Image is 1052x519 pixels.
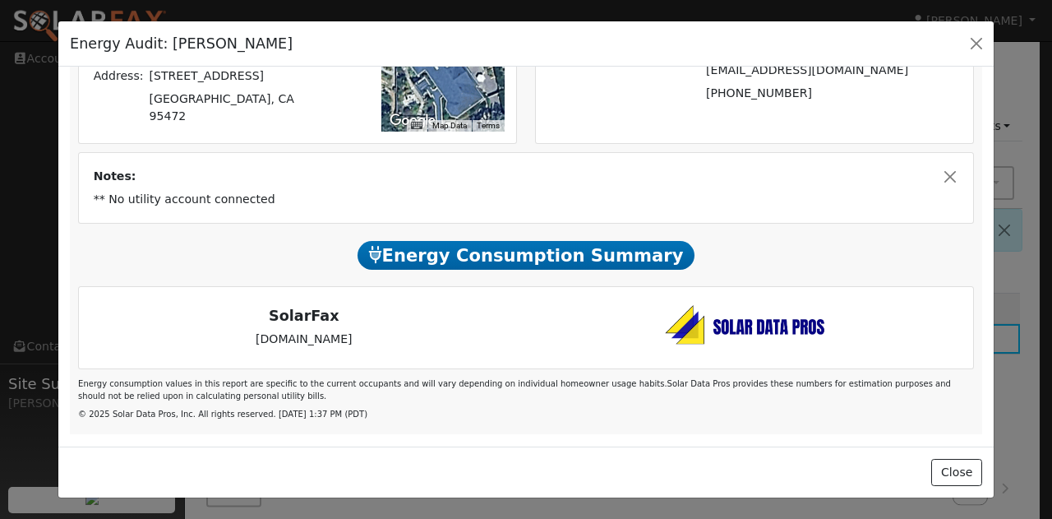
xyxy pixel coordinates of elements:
[78,378,974,402] p: Energy consumption values in this report are specific to the current occupants and will vary depe...
[658,299,838,357] img: Solar Data Pros Logo
[78,408,974,420] p: © 2025 Solar Data Pros, Inc. All rights reserved. [DATE] 1:37 PM (PDT)
[94,169,136,183] strong: Notes:
[90,64,146,87] td: Address:
[385,110,440,132] img: Google
[432,120,467,132] button: Map Data
[704,81,911,104] td: [PHONE_NUMBER]
[82,308,526,348] div: [DOMAIN_NAME]
[146,87,325,127] td: [GEOGRAPHIC_DATA], CA 95472
[90,188,962,211] td: ** No utility account connected
[269,308,339,324] strong: SolarFax
[941,168,958,185] button: Close
[358,241,694,271] span: Energy Consumption Summary
[70,33,293,54] h5: Energy Audit: [PERSON_NAME]
[385,110,440,132] a: Open this area in Google Maps (opens a new window)
[931,459,981,487] button: Close
[411,120,422,132] button: Keyboard shortcuts
[477,121,500,130] a: Terms (opens in new tab)
[706,63,908,76] span: [EMAIL_ADDRESS][DOMAIN_NAME]
[146,64,325,87] td: [STREET_ADDRESS]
